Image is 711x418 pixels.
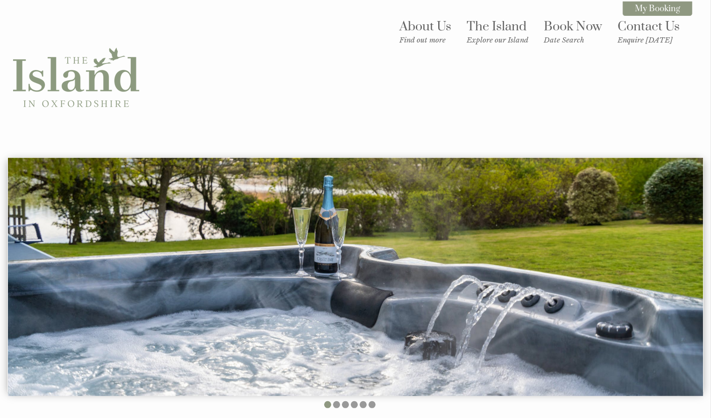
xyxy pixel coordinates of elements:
small: Explore our Island [467,35,528,44]
a: Contact UsEnquire [DATE] [618,19,680,44]
small: Date Search [544,35,602,44]
a: Book NowDate Search [544,19,602,44]
a: About UsFind out more [399,19,451,44]
small: Find out more [399,35,451,44]
small: Enquire [DATE] [618,35,680,44]
a: The IslandExplore our Island [467,19,528,44]
img: The Island in Oxfordshire [13,15,139,141]
a: My Booking [623,1,692,16]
